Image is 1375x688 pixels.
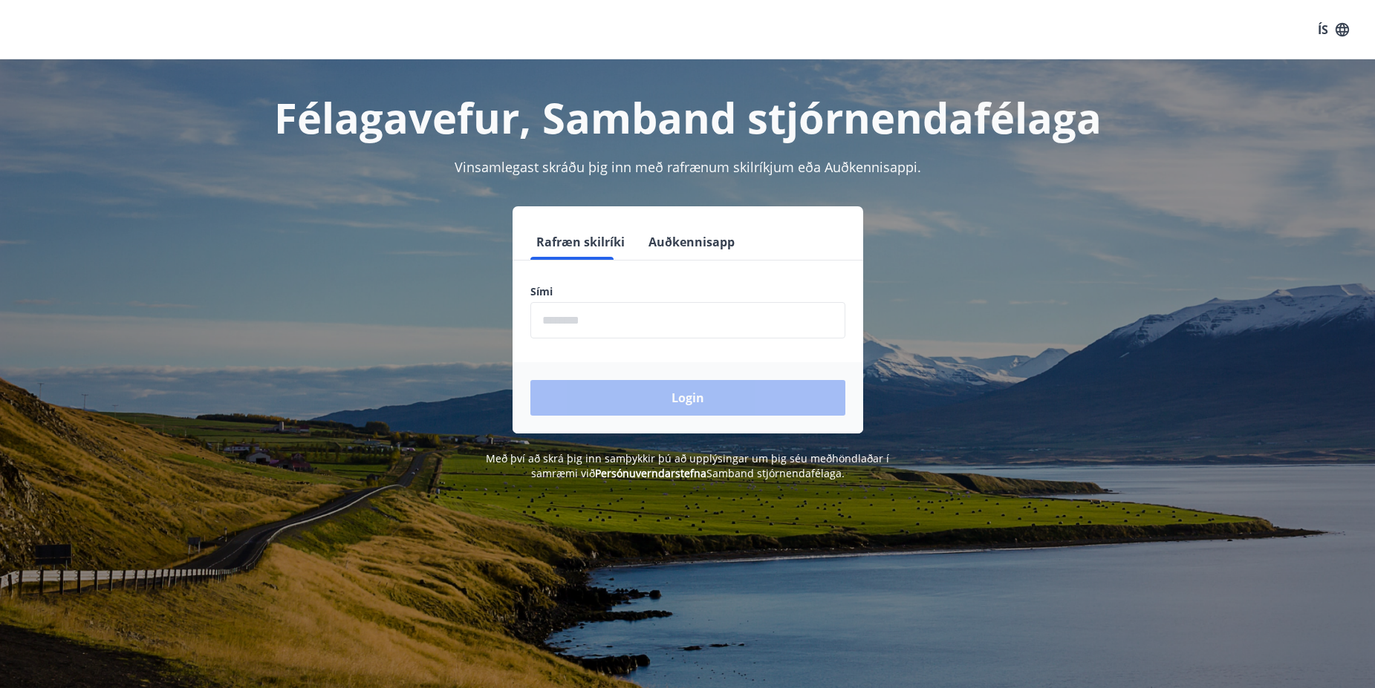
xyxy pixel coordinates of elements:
span: Með því að skrá þig inn samþykkir þú að upplýsingar um þig séu meðhöndlaðar í samræmi við Samband... [486,451,889,480]
button: ÍS [1310,16,1357,43]
button: Auðkennisapp [643,224,741,260]
h1: Félagavefur, Samband stjórnendafélaga [171,89,1205,145]
span: Vinsamlegast skráðu þig inn með rafrænum skilríkjum eða Auðkennisappi. [455,158,921,176]
label: Sími [530,284,845,299]
button: Rafræn skilríki [530,224,631,260]
a: Persónuverndarstefna [595,466,706,480]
